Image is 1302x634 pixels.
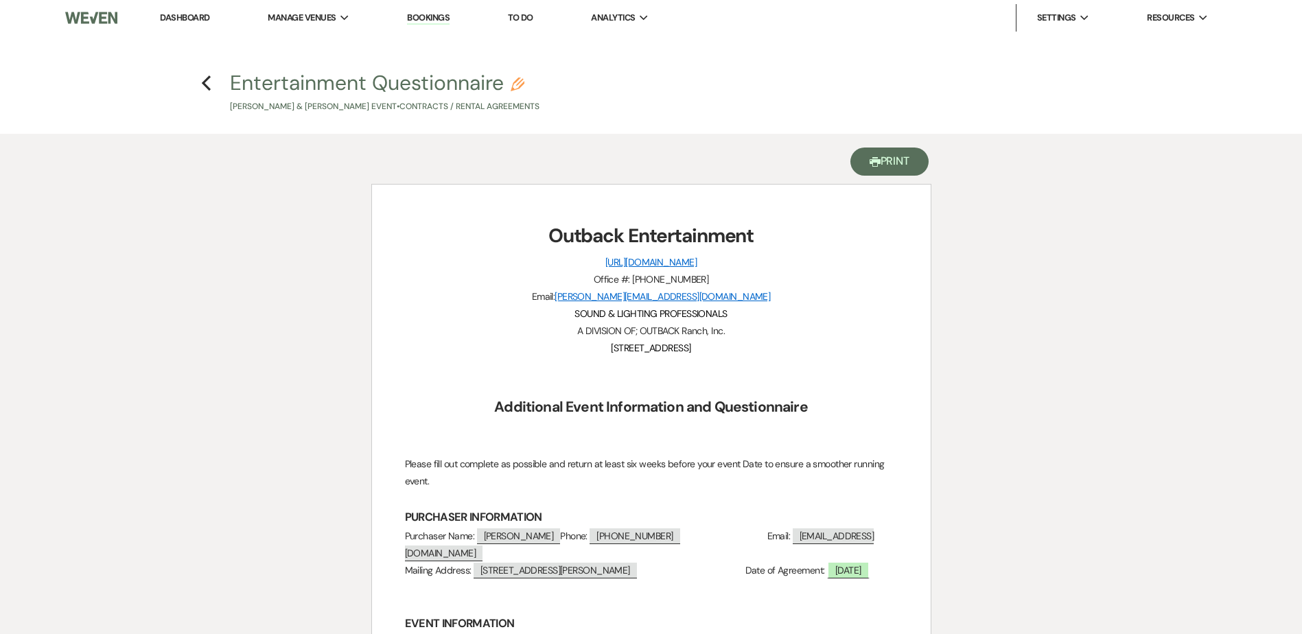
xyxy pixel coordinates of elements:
[407,12,450,25] a: Bookings
[1037,11,1076,25] span: Settings
[494,397,807,416] strong: Additional Event Information and Questionnaire
[574,307,727,320] span: SOUND & LIGHTING PROFESSIONALS
[1147,11,1194,25] span: Resources
[548,223,754,248] strong: Outback Entertainment
[745,564,825,576] span: Date of Agreement:
[160,12,209,23] a: Dashboard
[405,271,898,288] p: Office #: [PHONE_NUMBER]
[555,290,770,303] a: [PERSON_NAME][EMAIL_ADDRESS][DOMAIN_NAME]
[405,528,898,562] p: Purchaser Name: Phone:
[230,73,539,113] button: Entertainment Questionnaire[PERSON_NAME] & [PERSON_NAME] Event•Contracts / Rental Agreements
[405,322,898,340] p: A DIVISION OF; OUTBACK Ranch, Inc.
[611,342,690,354] span: [STREET_ADDRESS]
[405,616,515,631] strong: EVENT INFORMATION
[405,510,542,524] strong: PURCHASER INFORMATION
[405,564,472,576] span: Mailing Address:
[65,3,117,32] img: Weven Logo
[268,11,336,25] span: Manage Venues
[590,528,679,544] span: [PHONE_NUMBER]
[230,100,539,113] p: [PERSON_NAME] & [PERSON_NAME] Event • Contracts / Rental Agreements
[474,563,637,578] span: [STREET_ADDRESS][PERSON_NAME]
[405,288,898,305] p: Email:
[405,456,898,490] p: Please fill out complete as possible and return at least six weeks before your event Date to ensu...
[508,12,533,23] a: To Do
[591,11,635,25] span: Analytics
[767,530,791,542] span: Email:
[605,256,697,268] a: [URL][DOMAIN_NAME]
[850,148,929,176] button: Print
[827,561,870,578] span: [DATE]
[477,528,561,544] span: [PERSON_NAME]
[405,528,874,561] span: [EMAIL_ADDRESS][DOMAIN_NAME]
